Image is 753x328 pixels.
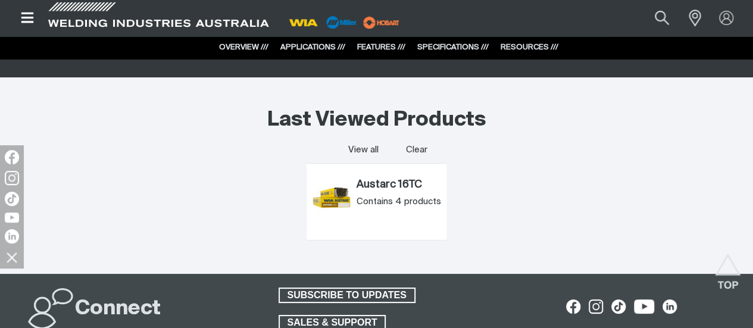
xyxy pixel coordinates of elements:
[5,150,19,164] img: Facebook
[313,179,351,217] img: Austarc 16TC
[267,107,486,133] h2: Last Viewed Products
[356,196,440,208] div: Contains 4 products
[360,14,403,32] img: miller
[357,43,405,51] a: FEATURES ///
[360,18,403,27] a: miller
[348,144,378,156] a: View all last viewed products
[627,5,682,32] input: Product name or item number...
[219,43,268,51] a: OVERVIEW ///
[280,288,414,303] span: SUBSCRIBE TO UPDATES
[5,171,19,185] img: Instagram
[5,229,19,243] img: LinkedIn
[714,254,741,280] button: Scroll to top
[356,179,440,192] a: Austarc 16TC
[5,192,19,206] img: TikTok
[642,5,682,32] button: Search products
[417,43,489,51] a: SPECIFICATIONS ///
[307,176,447,228] article: Austarc 16TC (Austarc 16TC)
[5,213,19,223] img: YouTube
[501,43,558,51] a: RESOURCES ///
[280,43,345,51] a: APPLICATIONS ///
[2,247,22,267] img: hide socials
[75,296,161,322] h2: Connect
[404,142,430,158] button: Clear all last viewed products
[279,288,415,303] a: SUBSCRIBE TO UPDATES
